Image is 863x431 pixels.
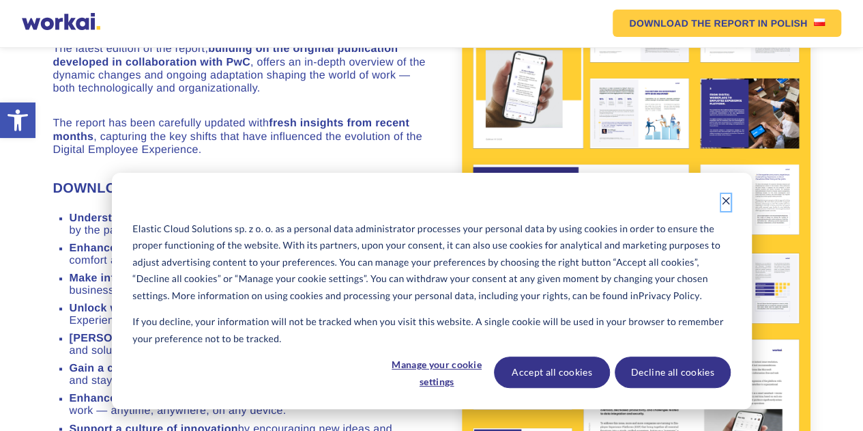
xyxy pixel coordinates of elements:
[70,303,432,327] li: through a well-crafted Digital Employee Experience.
[132,221,730,305] p: Elastic Cloud Solutions sp. z o. o. as a personal data administrator processes your personal data...
[53,181,268,196] strong: DOWNLOAD THE REPORT TO…
[70,393,252,404] strong: Enhance remote work capabilities
[53,42,432,95] div: The latest edition of the report, , offers an in-depth overview of the dynamic changes and ongoin...
[112,173,752,409] div: Cookie banner
[53,43,398,68] strong: building on the original publication developed in collaboration with PwC
[70,242,432,267] li: with tools and strategies for comfort and effectiveness.
[70,363,200,374] strong: Gain a competitive edge
[639,288,700,305] a: Privacy Policy
[53,117,409,142] strong: fresh insights from recent months
[814,18,825,26] img: Polish flag
[70,273,219,284] strong: Make informed investments
[17,196,77,206] p: email messages
[70,303,216,314] strong: Unlock workforce potential
[721,194,731,211] button: Dismiss cookie banner
[629,18,755,28] em: DOWNLOAD THE REPORT
[132,314,730,347] p: If you decline, your information will not be tracked when you visit this website. A single cookie...
[70,273,432,297] li: in Employee Experience to generate real business value..
[70,242,281,254] strong: Enhance Digital Employee Experiences
[205,72,404,100] input: Your last name
[613,10,841,37] a: DOWNLOAD THE REPORTIN POLISHPolish flag
[70,333,282,344] strong: [PERSON_NAME] an innovation culture
[3,197,12,206] input: email messages*
[70,212,232,224] strong: Understand the future of work
[384,357,489,388] button: Manage your cookie settings
[70,393,432,417] li: for efficient and engaging remote work — anytime, anywhere, on any device.
[70,333,432,357] li: with DEX, driving fresh ideas and solutions for growth.
[494,357,610,388] button: Accept all cookies
[70,363,432,387] li: by attracting top talents, retaining key staff, and staying industry-forward with DEX.
[53,117,432,156] div: The report has been carefully updated with , capturing the key shifts that have influenced the ev...
[205,56,257,70] span: Last name
[70,212,432,237] li: in the evolving landscape shaped by the pandemic and technology.
[27,138,76,148] a: Privacy Policy
[615,357,731,388] button: Decline all cookies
